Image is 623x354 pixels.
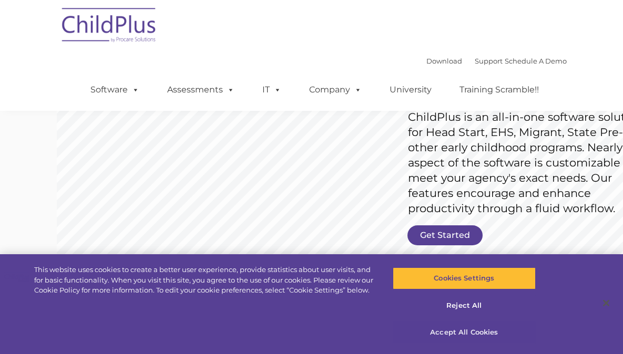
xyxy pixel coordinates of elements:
button: Close [595,291,618,315]
a: IT [252,79,292,100]
a: Company [299,79,372,100]
a: Software [80,79,150,100]
a: Schedule A Demo [505,57,567,65]
a: Training Scramble!! [449,79,549,100]
a: Support [475,57,503,65]
div: This website uses cookies to create a better user experience, provide statistics about user visit... [34,265,374,296]
a: Download [426,57,462,65]
a: Get Started [407,225,483,245]
img: ChildPlus by Procare Solutions [57,1,162,53]
button: Reject All [393,295,536,317]
button: Cookies Settings [393,267,536,289]
a: University [379,79,442,100]
a: Assessments [157,79,245,100]
font: | [426,57,567,65]
button: Accept All Cookies [393,321,536,343]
